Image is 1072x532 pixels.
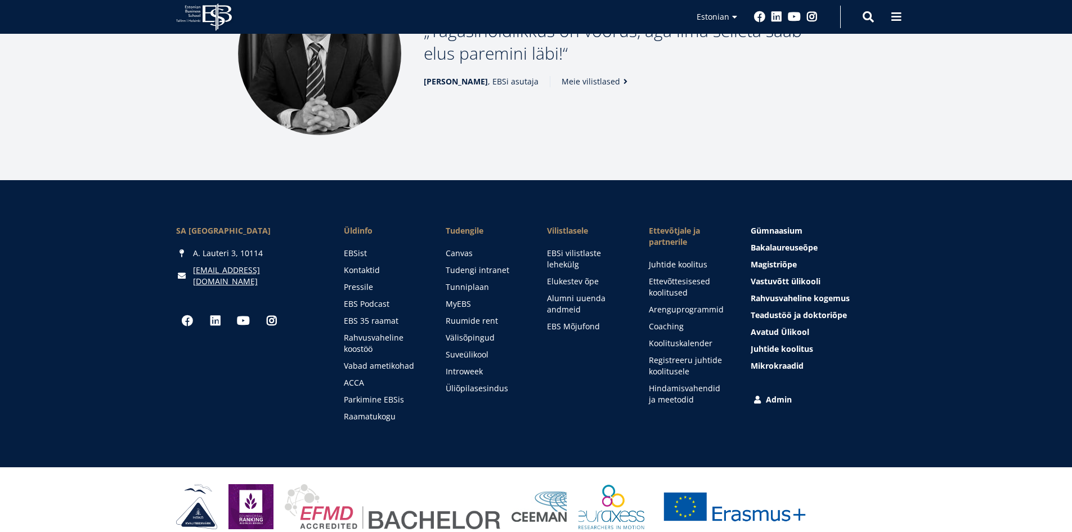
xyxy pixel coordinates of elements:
[751,276,820,287] span: Vastuvõtt ülikooli
[578,484,645,529] img: EURAXESS
[285,484,500,529] img: EFMD
[547,293,626,315] a: Alumni uuenda andmeid
[751,276,896,287] a: Vastuvõtt ülikooli
[228,484,273,529] img: Eduniversal
[806,11,818,23] a: Instagram
[446,225,525,236] a: Tudengile
[751,310,847,320] span: Teadustöö ja doktoriõpe
[751,259,896,270] a: Magistriõpe
[649,259,728,270] a: Juhtide koolitus
[344,315,423,327] a: EBS 35 raamat
[751,225,802,236] span: Gümnaasium
[547,321,626,332] a: EBS Mõjufond
[649,304,728,315] a: Arenguprogrammid
[656,484,813,529] a: Erasmus +
[446,265,525,276] a: Tudengi intranet
[649,321,728,332] a: Coaching
[771,11,782,23] a: Linkedin
[788,11,801,23] a: Youtube
[751,360,896,372] a: Mikrokraadid
[446,366,525,377] a: Introweek
[751,293,850,303] span: Rahvusvaheline kogemus
[547,225,626,236] span: Vilistlasele
[446,298,525,310] a: MyEBS
[232,310,255,332] a: Youtube
[649,383,728,405] a: Hindamisvahendid ja meetodid
[751,327,809,337] span: Avatud Ülikool
[424,20,835,65] p: Tagasihoidlikkus on voorus, aga ilma selleta saab elus paremini läbi!
[649,338,728,349] a: Koolituskalender
[446,315,525,327] a: Ruumide rent
[446,332,525,343] a: Välisõpingud
[424,76,539,87] span: , EBSi asutaja
[446,349,525,360] a: Suveülikool
[751,327,896,338] a: Avatud Ülikool
[754,11,765,23] a: Facebook
[261,310,283,332] a: Instagram
[193,265,321,287] a: [EMAIL_ADDRESS][DOMAIN_NAME]
[176,484,217,529] img: HAKA
[344,332,423,355] a: Rahvusvaheline koostöö
[751,343,813,354] span: Juhtide koolitus
[656,484,813,529] img: Erasmus+
[751,360,804,371] span: Mikrokraadid
[751,343,896,355] a: Juhtide koolitus
[562,76,631,87] a: Meie vilistlased
[344,248,423,259] a: EBSist
[344,411,423,422] a: Raamatukogu
[752,394,897,405] a: Admin
[176,248,321,259] div: A. Lauteri 3, 10114
[344,265,423,276] a: Kontaktid
[344,377,423,388] a: ACCA
[424,76,488,87] strong: [PERSON_NAME]
[344,394,423,405] a: Parkimine EBSis
[751,259,797,270] span: Magistriõpe
[176,310,199,332] a: Facebook
[649,355,728,377] a: Registreeru juhtide koolitusele
[204,310,227,332] a: Linkedin
[344,360,423,372] a: Vabad ametikohad
[751,242,818,253] span: Bakalaureuseõpe
[446,383,525,394] a: Üliõpilasesindus
[751,293,896,304] a: Rahvusvaheline kogemus
[649,276,728,298] a: Ettevõttesisesed koolitused
[547,276,626,287] a: Elukestev õpe
[649,225,728,248] span: Ettevõtjale ja partnerile
[446,281,525,293] a: Tunniplaan
[176,225,321,236] div: SA [GEOGRAPHIC_DATA]
[547,248,626,270] a: EBSi vilistlaste lehekülg
[751,310,896,321] a: Teadustöö ja doktoriõpe
[751,225,896,236] a: Gümnaasium
[344,281,423,293] a: Pressile
[512,491,567,522] img: Ceeman
[751,242,896,253] a: Bakalaureuseõpe
[344,298,423,310] a: EBS Podcast
[446,248,525,259] a: Canvas
[344,225,423,236] span: Üldinfo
